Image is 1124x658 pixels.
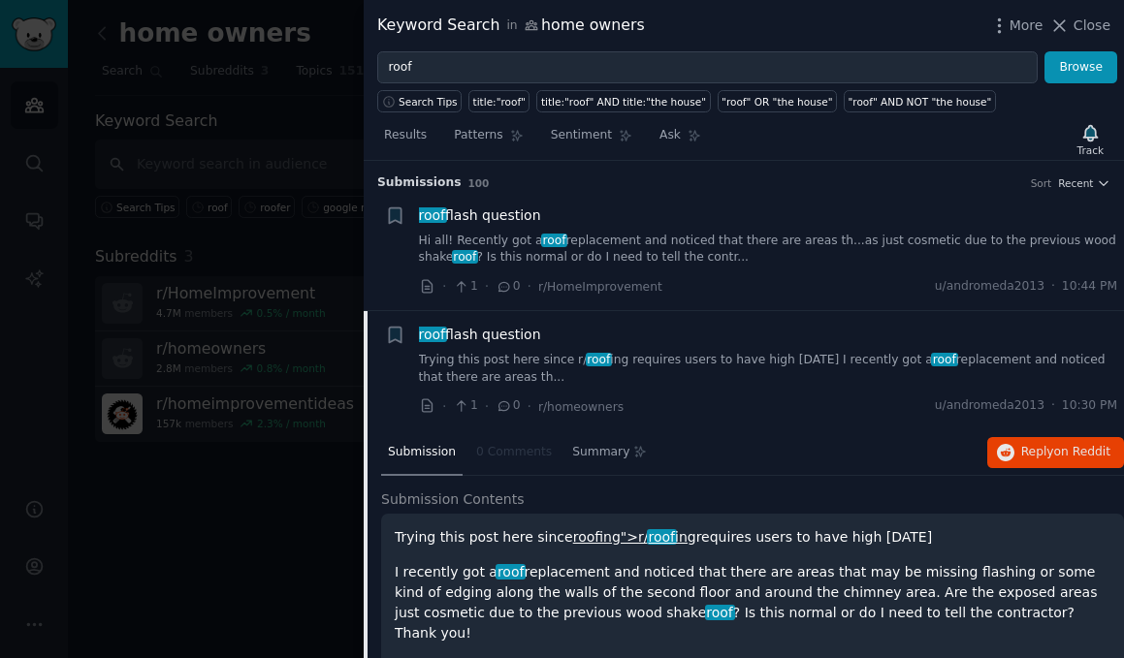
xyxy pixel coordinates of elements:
[442,276,446,297] span: ·
[1074,16,1110,36] span: Close
[551,127,612,144] span: Sentiment
[718,90,837,112] a: "roof" OR "the house"
[538,400,624,414] span: r/homeowners
[506,17,517,35] span: in
[647,529,677,545] span: roof
[935,278,1044,296] span: u/andromeda2013
[844,90,996,112] a: "roof" AND NOT "the house"
[1058,176,1093,190] span: Recent
[453,278,477,296] span: 1
[468,90,530,112] a: title:"roof"
[1044,51,1117,84] button: Browse
[496,397,520,415] span: 0
[536,90,710,112] a: title:"roof" AND title:"the house"
[1054,445,1110,458] span: on Reddit
[496,564,526,580] span: roof
[572,444,629,461] span: Summary
[419,325,541,345] span: flash question
[1031,176,1052,190] div: Sort
[419,205,541,226] span: flash question
[722,95,832,109] div: "roof" OR "the house"
[586,353,613,366] span: roof
[473,95,526,109] div: title:"roof"
[1077,143,1104,157] div: Track
[395,527,1110,548] p: Trying this post here since requires users to have high [DATE]
[653,120,708,160] a: Ask
[528,276,531,297] span: ·
[485,276,489,297] span: ·
[538,280,662,294] span: r/HomeImprovement
[417,327,447,342] span: roof
[377,120,434,160] a: Results
[705,605,735,620] span: roof
[848,95,991,109] div: "roof" AND NOT "the house"
[454,127,502,144] span: Patterns
[1062,278,1117,296] span: 10:44 PM
[419,325,541,345] a: roofflash question
[395,562,1110,643] p: I recently got a replacement and noticed that there are areas that may be missing flashing or som...
[381,489,525,510] span: Submission Contents
[419,233,1118,266] a: Hi all! Recently got aroofreplacement and noticed that there are areas th...as just cosmetic due ...
[1051,278,1055,296] span: ·
[989,16,1044,36] button: More
[935,397,1044,415] span: u/andromeda2013
[442,396,446,417] span: ·
[1062,397,1117,415] span: 10:30 PM
[377,90,462,112] button: Search Tips
[468,177,490,189] span: 100
[541,95,706,109] div: title:"roof" AND title:"the house"
[399,95,458,109] span: Search Tips
[384,127,427,144] span: Results
[417,207,447,223] span: roof
[496,278,520,296] span: 0
[1051,397,1055,415] span: ·
[528,396,531,417] span: ·
[419,352,1118,386] a: Trying this post here since r/roofing requires users to have high [DATE] I recently got aroofrepl...
[377,174,462,192] span: Submission s
[1010,16,1044,36] span: More
[1071,119,1110,160] button: Track
[1049,16,1110,36] button: Close
[485,396,489,417] span: ·
[377,14,645,38] div: Keyword Search home owners
[931,353,958,366] span: roof
[659,127,681,144] span: Ask
[377,51,1038,84] input: Try a keyword related to your business
[541,234,568,247] span: roof
[388,444,456,461] span: Submission
[447,120,530,160] a: Patterns
[544,120,639,160] a: Sentiment
[453,397,477,415] span: 1
[452,250,479,264] span: roof
[987,437,1124,468] button: Replyon Reddit
[1058,176,1110,190] button: Recent
[419,205,541,226] a: roofflash question
[1021,444,1110,461] span: Reply
[573,529,696,545] a: roofing">r/roofing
